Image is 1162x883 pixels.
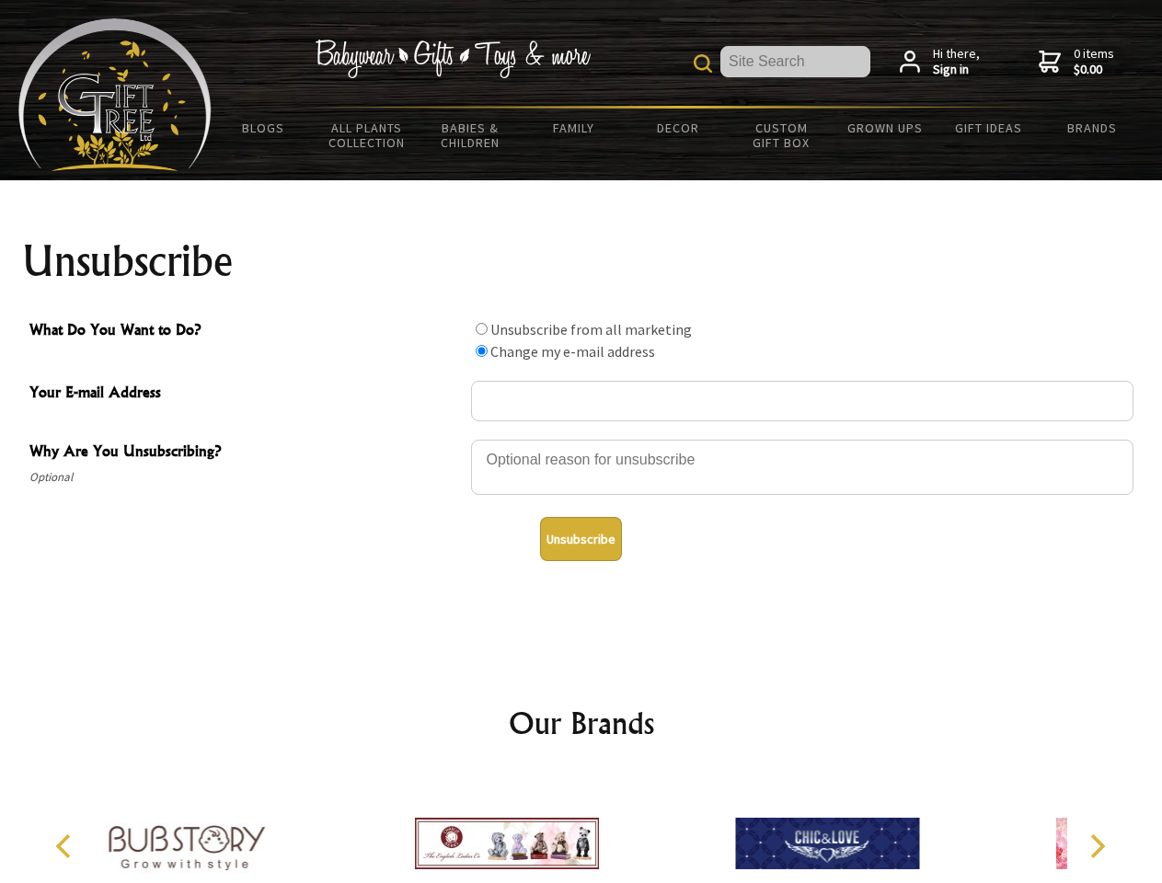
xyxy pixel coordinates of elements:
[933,62,980,78] strong: Sign in
[937,109,1041,147] a: Gift Ideas
[720,46,870,77] input: Site Search
[471,381,1133,421] input: Your E-mail Address
[315,40,591,78] img: Babywear - Gifts - Toys & more
[900,46,980,78] a: Hi there,Sign in
[476,323,488,335] input: What Do You Want to Do?
[37,701,1126,745] h2: Our Brands
[694,54,712,73] img: product search
[490,342,655,361] label: Change my e-mail address
[730,109,834,162] a: Custom Gift Box
[1041,109,1145,147] a: Brands
[29,466,462,488] span: Optional
[46,826,86,866] button: Previous
[29,318,462,345] span: What Do You Want to Do?
[490,320,692,338] label: Unsubscribe from all marketing
[1074,62,1114,78] strong: $0.00
[1076,826,1117,866] button: Next
[29,440,462,466] span: Why Are You Unsubscribing?
[419,109,523,162] a: Babies & Children
[540,517,622,561] button: Unsubscribe
[476,345,488,357] input: What Do You Want to Do?
[1074,45,1114,78] span: 0 items
[29,381,462,407] span: Your E-mail Address
[316,109,420,162] a: All Plants Collection
[471,440,1133,495] textarea: Why Are You Unsubscribing?
[626,109,730,147] a: Decor
[523,109,627,147] a: Family
[22,239,1141,283] h1: Unsubscribe
[833,109,937,147] a: Grown Ups
[933,46,980,78] span: Hi there,
[1039,46,1114,78] a: 0 items$0.00
[18,18,212,171] img: Babyware - Gifts - Toys and more...
[212,109,316,147] a: BLOGS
